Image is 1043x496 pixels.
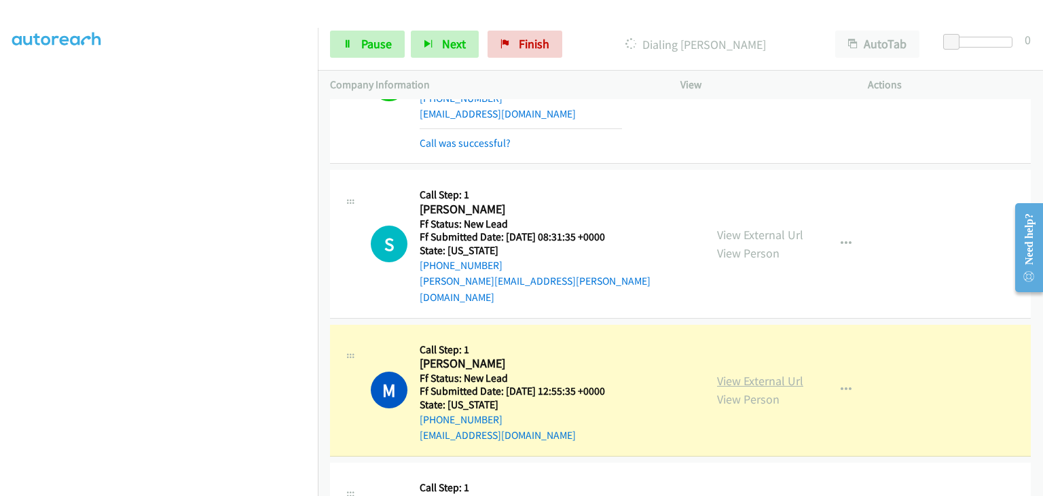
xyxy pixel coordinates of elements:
[420,92,502,105] a: [PHONE_NUMBER]
[420,343,605,357] h5: Call Step: 1
[420,230,693,244] h5: Ff Submitted Date: [DATE] 08:31:35 +0000
[442,36,466,52] span: Next
[1004,194,1043,302] iframe: Resource Center
[420,398,605,412] h5: State: [US_STATE]
[519,36,549,52] span: Finish
[717,227,803,243] a: View External Url
[420,356,605,372] h2: [PERSON_NAME]
[1025,31,1031,49] div: 0
[361,36,392,52] span: Pause
[717,391,780,407] a: View Person
[420,202,622,217] h2: [PERSON_NAME]
[420,429,576,442] a: [EMAIL_ADDRESS][DOMAIN_NAME]
[717,373,803,389] a: View External Url
[717,245,780,261] a: View Person
[411,31,479,58] button: Next
[420,217,693,231] h5: Ff Status: New Lead
[420,413,502,426] a: [PHONE_NUMBER]
[330,31,405,58] a: Pause
[581,35,811,54] p: Dialing [PERSON_NAME]
[950,37,1012,48] div: Delay between calls (in seconds)
[420,137,511,149] a: Call was successful?
[371,372,407,408] h1: M
[488,31,562,58] a: Finish
[420,385,605,398] h5: Ff Submitted Date: [DATE] 12:55:35 +0000
[420,372,605,385] h5: Ff Status: New Lead
[420,259,502,272] a: [PHONE_NUMBER]
[371,226,407,262] h1: S
[330,77,656,93] p: Company Information
[420,244,693,258] h5: State: [US_STATE]
[420,188,693,202] h5: Call Step: 1
[835,31,919,58] button: AutoTab
[868,77,1031,93] p: Actions
[420,107,576,120] a: [EMAIL_ADDRESS][DOMAIN_NAME]
[680,77,843,93] p: View
[420,274,651,304] a: [PERSON_NAME][EMAIL_ADDRESS][PERSON_NAME][DOMAIN_NAME]
[420,481,605,495] h5: Call Step: 1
